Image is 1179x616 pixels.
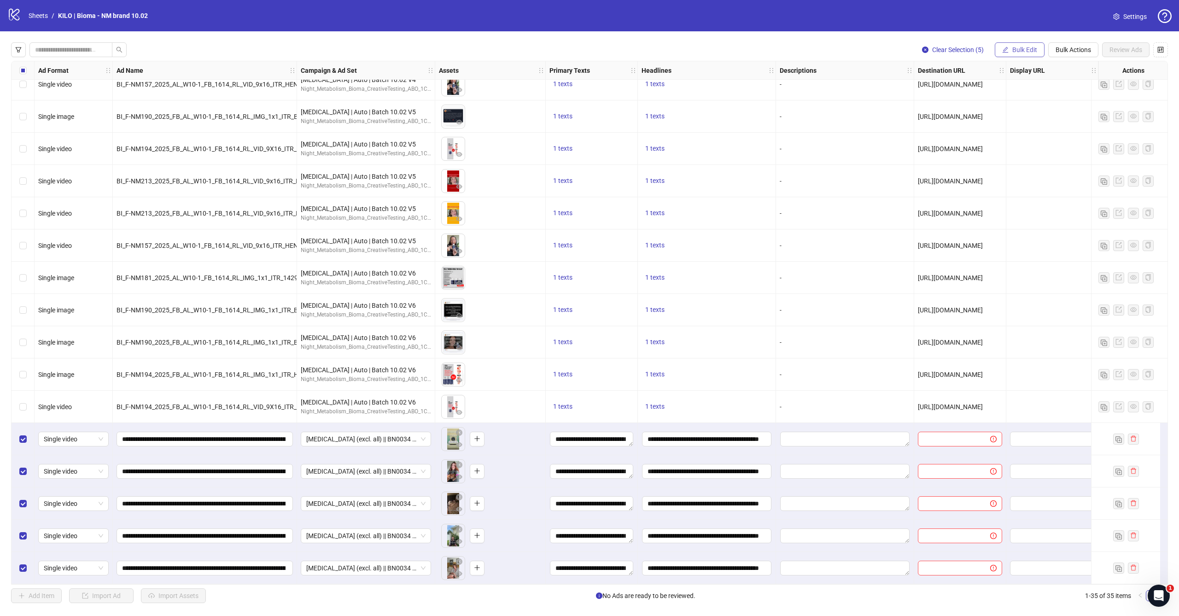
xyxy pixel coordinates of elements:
span: plus [474,435,480,442]
span: export [1115,274,1122,281]
button: Bulk Edit [995,42,1045,57]
span: Anti-aging cream (excl. all) || BN0034 || 2025.10.03 [306,464,426,478]
button: 1 texts [642,79,668,90]
button: Add [470,432,484,446]
div: [MEDICAL_DATA] | Auto | Batch 10.02 V5 [301,107,431,117]
span: eye [456,377,462,383]
div: Select row 25 [12,229,35,262]
button: 1 texts [642,305,668,316]
span: holder [538,67,544,74]
div: Night_Metabolism_Bioma_CreativeTesting_ABO_1C_[DATE] [301,85,431,94]
button: 1 texts [642,111,668,122]
span: Single video [38,81,72,88]
span: holder [544,67,551,74]
button: Delete [454,492,465,503]
span: 1 texts [553,306,572,313]
span: BI_F-NM213_2025_FB_AL_W10-1_FB_1614_RL_VID_9x16_ITR_BCNM-167_P-general_C-Testimonial_S-FC_V02 [117,210,429,217]
div: Edit values [780,496,910,511]
span: holder [1005,67,1011,74]
a: 1 [1146,591,1156,601]
span: Single image [38,113,74,120]
span: eye [456,345,462,351]
div: Edit values [642,560,772,576]
span: eye [456,474,462,480]
div: Select row 29 [12,358,35,391]
span: Bulk Edit [1012,46,1037,53]
strong: Descriptions [780,65,817,76]
div: Resize Primary Texts column [635,61,637,79]
div: Select row 34 [12,520,35,552]
button: 1 texts [549,208,576,219]
span: BI_F-NM190_2025_FB_AL_W10-1_FB_1614_RL_IMG_1x1_ITR_BCNM-143_CTANM-110_P-general_c-biomaog_S-FC_V04 [117,306,456,314]
button: Add [470,464,484,479]
span: eye [456,151,462,158]
span: - [780,306,782,314]
span: eye [456,538,462,545]
span: eye [1130,339,1137,345]
span: export [1115,371,1122,377]
button: 1 texts [549,337,576,348]
span: setting [1113,13,1120,20]
span: export [1115,339,1122,345]
div: Night_Metabolism_Bioma_CreativeTesting_ABO_1C_[DATE] [301,278,431,287]
button: Delete [454,460,465,471]
span: holder [434,67,440,74]
span: export [1115,403,1122,410]
span: Bulk Actions [1056,46,1091,53]
button: 1 texts [642,208,668,219]
img: Asset 1 [442,395,465,418]
span: eye [1130,81,1137,87]
div: Select row 27 [12,294,35,326]
strong: Assets [439,65,459,76]
span: - [780,274,782,282]
div: Edit values [780,431,910,447]
button: Preview [454,278,465,289]
button: Add [470,528,484,543]
span: close-circle [922,47,928,53]
button: Preview [454,85,465,96]
button: 1 texts [642,272,668,283]
span: holder [296,67,302,74]
button: Preview [454,117,465,128]
button: 1 texts [549,176,576,187]
span: eye [456,506,462,512]
span: eye [1130,306,1137,313]
span: Single video [38,145,72,153]
span: holder [998,67,1005,74]
span: close-circle [456,558,462,565]
button: Delete [454,428,465,439]
img: Asset 1 [442,137,465,160]
span: Clear Selection (5) [932,46,984,53]
span: holder [775,67,781,74]
span: 1 texts [645,241,665,249]
button: Duplicate [1098,272,1109,283]
span: 1 texts [645,274,665,281]
div: Resize Headlines column [773,61,776,79]
div: Edit values [780,560,910,576]
span: eye [1130,177,1137,184]
span: BI_F-NM157_2025_AL_W10-1_FB_1614_RL_VID_9x16_ITR_HENM-265_BCNM-119_CTANM-40_P-All_M-MIX_C-ugc_S-F... [117,81,471,88]
a: Sheets [27,11,50,21]
span: Anti-aging cream (excl. all) || BN0034 || 2025.10.03 [306,529,426,543]
button: Preview [454,149,465,160]
span: holder [636,67,643,74]
span: holder [768,67,775,74]
button: 1 texts [642,176,668,187]
span: eye [456,570,462,577]
div: [MEDICAL_DATA] | Auto | Batch 10.02 V5 [301,204,431,214]
div: Edit values [642,463,772,479]
span: Single video [44,497,103,510]
span: export [1115,177,1122,184]
span: 1 texts [645,306,665,313]
div: Asset 1 [442,492,465,515]
strong: Ad Format [38,65,69,76]
div: [MEDICAL_DATA] | Auto | Batch 10.02 V4 [301,75,431,85]
div: Select all rows [12,61,35,80]
span: 1 texts [553,177,572,184]
button: Duplicate [1098,208,1109,219]
a: KILO | Bioma - NM brand 10.02 [56,11,150,21]
strong: Headlines [642,65,671,76]
span: Single video [44,561,103,575]
span: eye [1130,210,1137,216]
